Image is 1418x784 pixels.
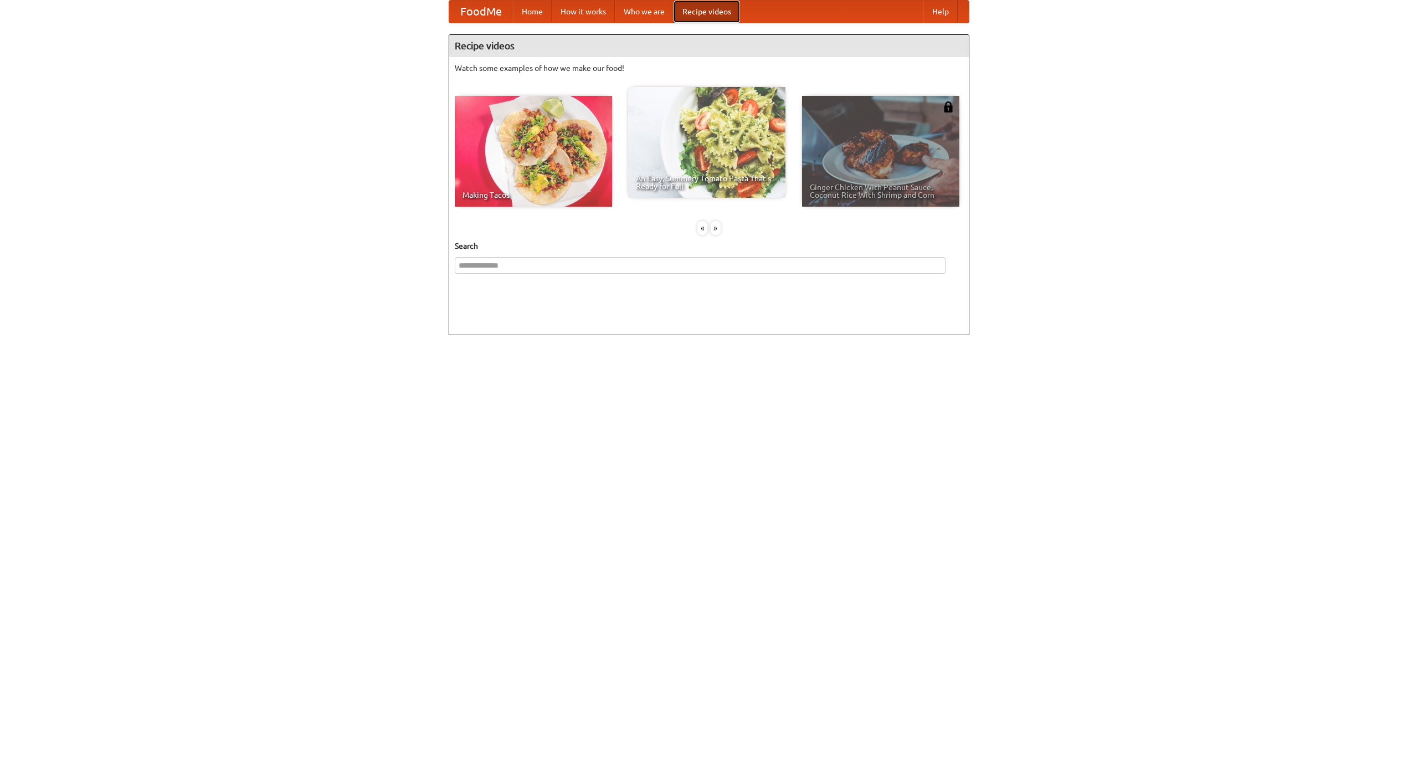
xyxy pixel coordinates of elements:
div: « [697,221,707,235]
a: Making Tacos [455,96,612,207]
span: Making Tacos [463,191,604,199]
h5: Search [455,240,963,252]
img: 483408.png [943,101,954,112]
span: An Easy, Summery Tomato Pasta That's Ready for Fall [636,175,778,190]
a: Recipe videos [674,1,740,23]
a: How it works [552,1,615,23]
a: FoodMe [449,1,513,23]
div: » [711,221,721,235]
a: Who we are [615,1,674,23]
a: Home [513,1,552,23]
a: An Easy, Summery Tomato Pasta That's Ready for Fall [628,87,785,198]
p: Watch some examples of how we make our food! [455,63,963,74]
h4: Recipe videos [449,35,969,57]
a: Help [923,1,958,23]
